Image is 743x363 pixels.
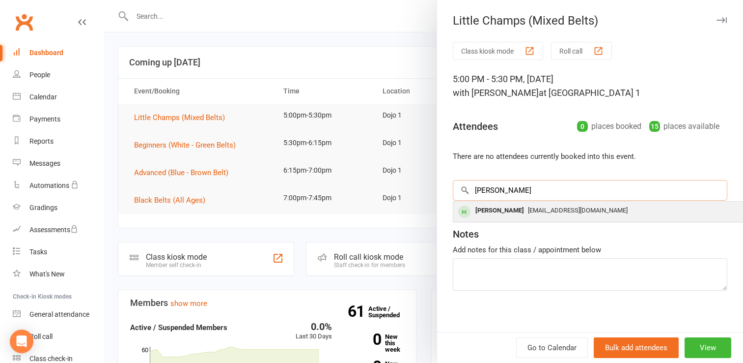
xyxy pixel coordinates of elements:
[453,151,727,162] li: There are no attendees currently booked into this event.
[577,121,588,132] div: 0
[516,337,588,358] a: Go to Calendar
[453,42,543,60] button: Class kiosk mode
[453,244,727,256] div: Add notes for this class / appointment below
[13,219,104,241] a: Assessments
[13,197,104,219] a: Gradings
[29,355,73,363] div: Class check-in
[453,120,498,133] div: Attendees
[12,10,36,34] a: Clubworx
[29,159,60,167] div: Messages
[29,137,54,145] div: Reports
[29,93,57,101] div: Calendar
[29,181,69,189] div: Automations
[29,333,53,340] div: Roll call
[13,64,104,86] a: People
[29,204,57,212] div: Gradings
[649,121,660,132] div: 15
[594,337,679,358] button: Bulk add attendees
[13,175,104,197] a: Automations
[453,72,727,100] div: 5:00 PM - 5:30 PM, [DATE]
[471,204,528,218] div: [PERSON_NAME]
[13,130,104,152] a: Reports
[453,227,479,241] div: Notes
[13,86,104,108] a: Calendar
[29,71,50,79] div: People
[453,180,727,201] input: Search to add attendees
[29,49,63,57] div: Dashboard
[437,14,743,28] div: Little Champs (Mixed Belts)
[13,42,104,64] a: Dashboard
[29,248,47,256] div: Tasks
[649,120,719,133] div: places available
[10,330,33,353] div: Open Intercom Messenger
[29,270,65,278] div: What's New
[29,310,89,318] div: General attendance
[577,120,641,133] div: places booked
[13,326,104,348] a: Roll call
[29,115,60,123] div: Payments
[13,152,104,175] a: Messages
[528,207,628,214] span: [EMAIL_ADDRESS][DOMAIN_NAME]
[13,108,104,130] a: Payments
[13,241,104,263] a: Tasks
[453,88,539,98] span: with [PERSON_NAME]
[685,337,731,358] button: View
[458,206,470,218] div: member
[13,303,104,326] a: General attendance kiosk mode
[13,263,104,285] a: What's New
[551,42,612,60] button: Roll call
[539,88,640,98] span: at [GEOGRAPHIC_DATA] 1
[29,226,78,234] div: Assessments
